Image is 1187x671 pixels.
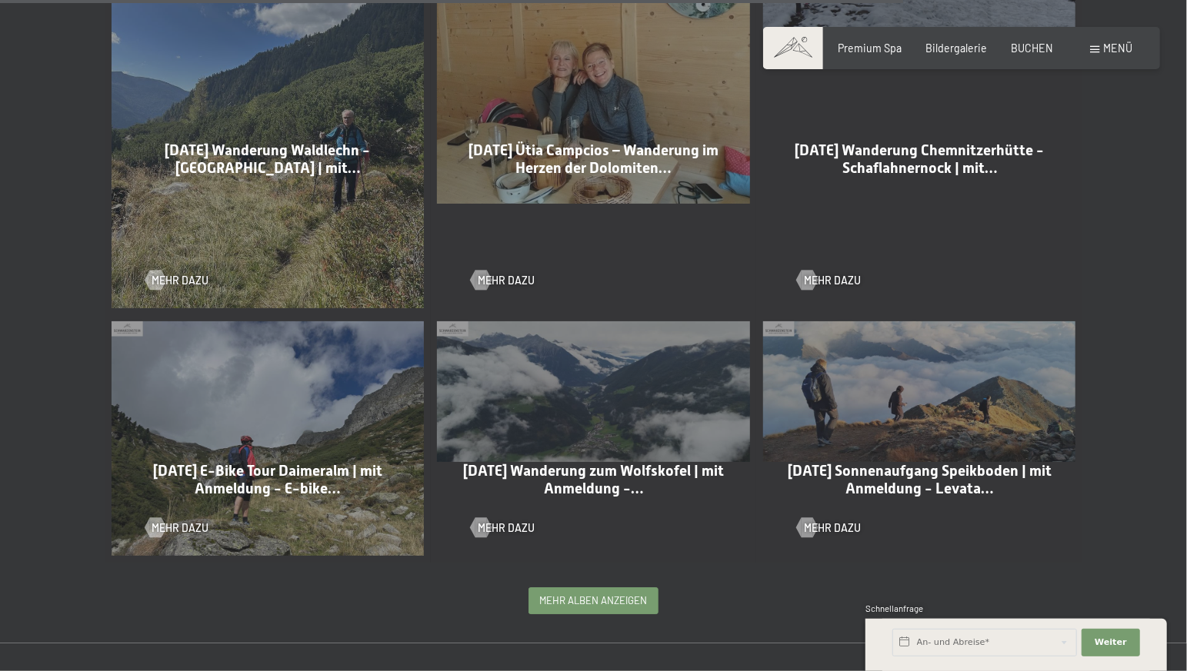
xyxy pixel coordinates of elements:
span: [DATE] Sonnenaufgang Speikboden | mit Anmeldung - Levata… [788,462,1052,497]
span: Mehr dazu [478,273,535,288]
a: Bildergalerie [925,42,987,55]
span: [DATE] Ütia Campcios – Wanderung im Herzen der Dolomiten… [468,141,719,177]
span: [DATE] E-Bike Tour Daimeralm | mit Anmeldung - E-bike… [153,462,382,497]
a: Mehr dazu [145,273,209,288]
span: Mehr dazu [804,273,861,288]
span: Menü [1104,42,1133,55]
a: Mehr dazu [797,273,861,288]
span: mehr Alben anzeigen [540,593,648,607]
span: Mehr dazu [152,520,208,536]
a: Mehr dazu [145,520,209,536]
a: Mehr dazu [797,520,861,536]
span: Schnellanfrage [865,603,923,613]
span: [DATE] Wanderung Waldlechn - [GEOGRAPHIC_DATA] | mit… [165,141,370,177]
a: Mehr dazu [471,273,535,288]
span: [DATE] Wanderung zum Wolfskofel | mit Anmeldung -… [463,462,724,497]
span: Mehr dazu [478,520,535,536]
button: Weiter [1082,629,1140,656]
span: Mehr dazu [804,520,861,536]
a: BUCHEN [1011,42,1053,55]
span: Mehr dazu [152,273,208,288]
a: Mehr dazu [471,520,535,536]
span: [DATE] Wanderung Chemnitzerhütte - Schaflahnernock | mit… [795,141,1044,177]
a: Premium Spa [838,42,902,55]
span: Weiter [1095,636,1127,649]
